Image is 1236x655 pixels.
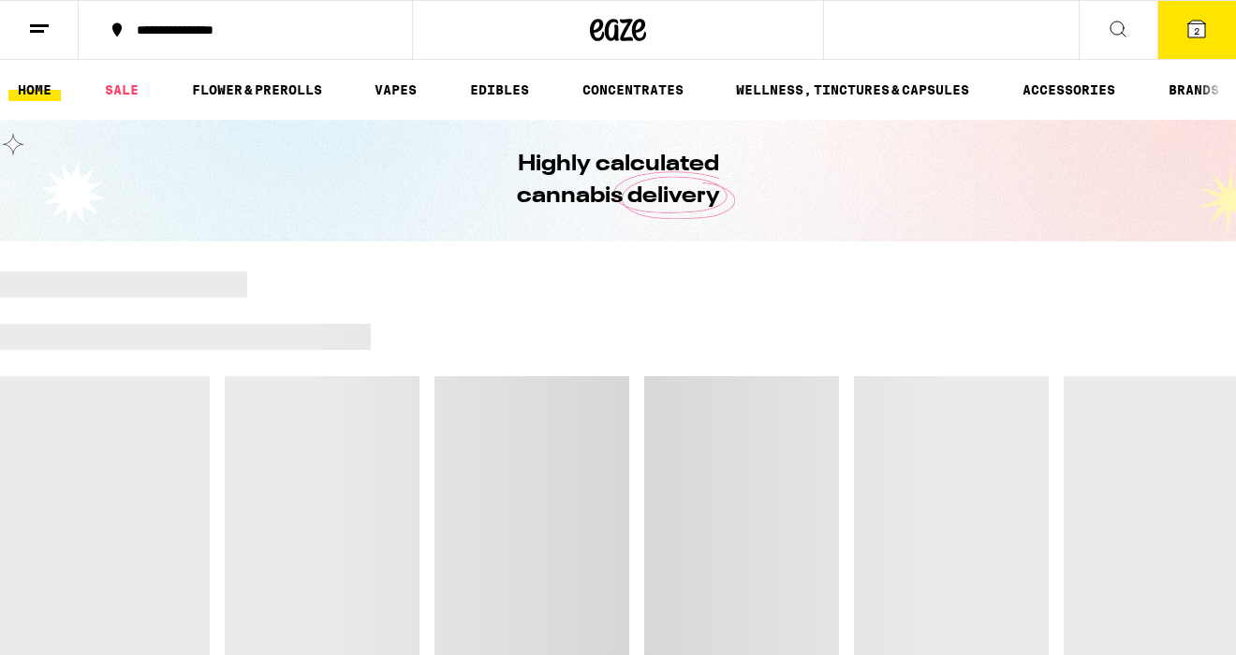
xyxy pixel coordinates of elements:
[96,79,148,101] a: SALE
[463,149,772,212] h1: Highly calculated cannabis delivery
[1157,1,1236,59] button: 2
[1013,79,1125,101] a: ACCESSORIES
[727,79,978,101] a: WELLNESS, TINCTURES & CAPSULES
[365,79,426,101] a: VAPES
[573,79,693,101] a: CONCENTRATES
[1194,25,1199,36] span: 2
[461,79,538,101] a: EDIBLES
[8,79,61,101] a: HOME
[183,79,331,101] a: FLOWER & PREROLLS
[1159,79,1229,101] a: BRANDS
